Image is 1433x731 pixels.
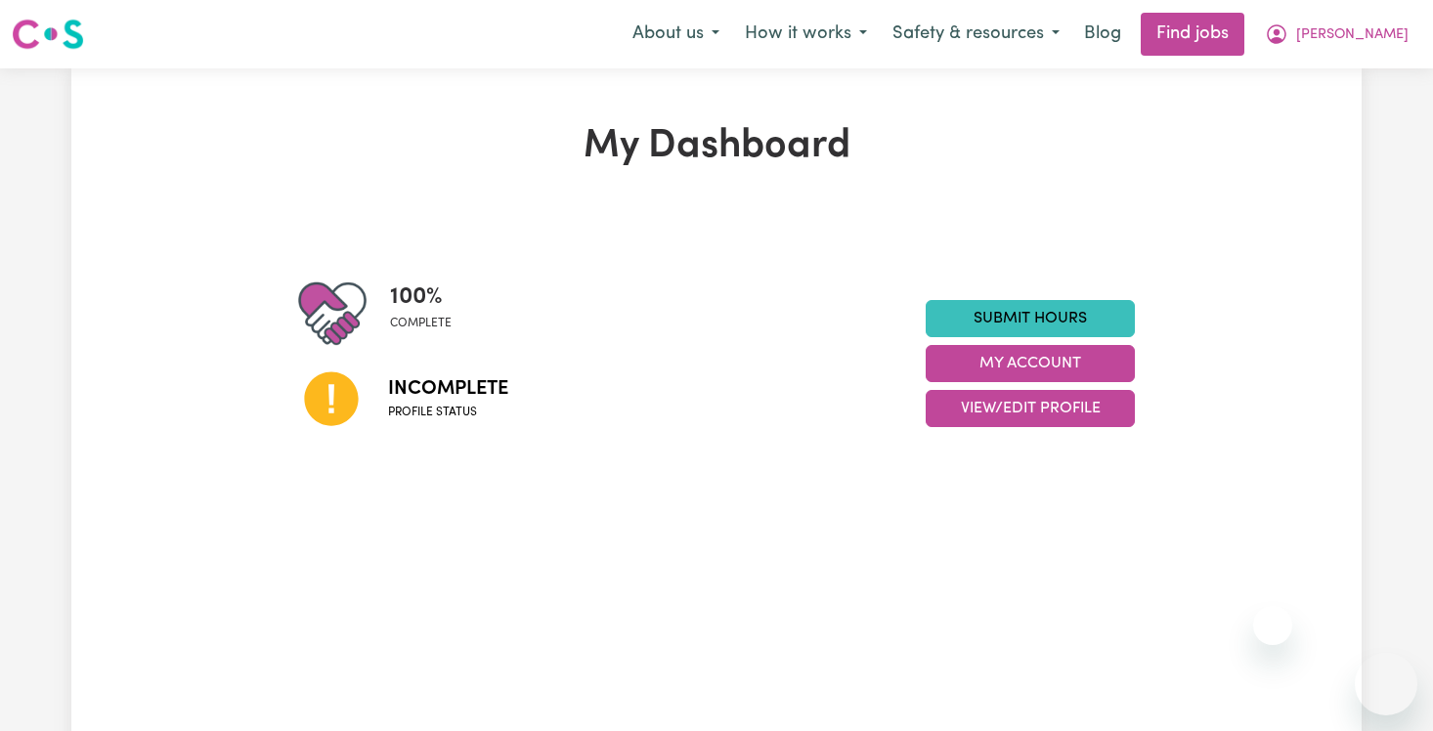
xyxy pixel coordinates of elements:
[12,17,84,52] img: Careseekers logo
[1253,606,1292,645] iframe: Close message
[620,14,732,55] button: About us
[1252,14,1421,55] button: My Account
[1141,13,1244,56] a: Find jobs
[1072,13,1133,56] a: Blog
[732,14,880,55] button: How it works
[388,374,508,404] span: Incomplete
[390,279,452,315] span: 100 %
[880,14,1072,55] button: Safety & resources
[390,279,467,348] div: Profile completeness: 100%
[926,390,1135,427] button: View/Edit Profile
[388,404,508,421] span: Profile status
[390,315,452,332] span: complete
[1355,653,1417,715] iframe: Button to launch messaging window
[1296,24,1409,46] span: [PERSON_NAME]
[926,345,1135,382] button: My Account
[12,12,84,57] a: Careseekers logo
[926,300,1135,337] a: Submit Hours
[298,123,1135,170] h1: My Dashboard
